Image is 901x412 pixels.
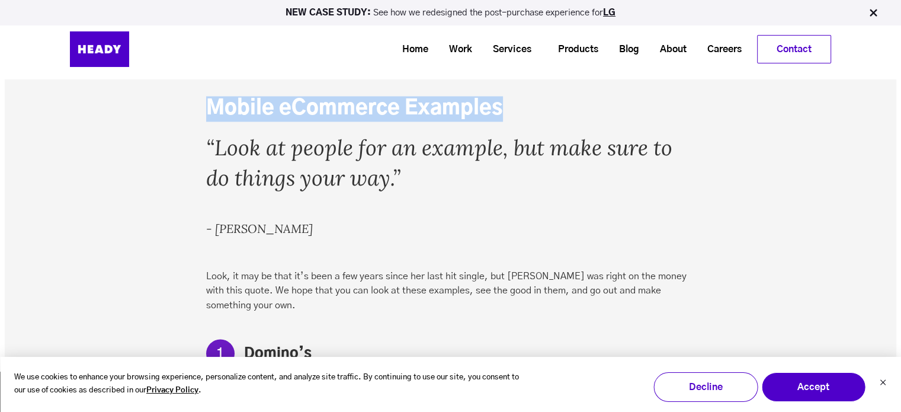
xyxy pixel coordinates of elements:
[70,31,129,67] img: Heady_Logo_Web-01 (1)
[206,344,695,364] h3: Domino’s
[387,39,434,60] a: Home
[543,39,604,60] a: Products
[206,269,695,312] p: Look, it may be that it’s been a few years since her last hit single, but [PERSON_NAME] was right...
[434,39,478,60] a: Work
[206,96,695,122] h2: Mobile eCommerce Examples
[692,39,748,60] a: Careers
[159,35,831,63] div: Navigation Menu
[14,371,527,398] p: We use cookies to enhance your browsing experience, personalize content, and analyze site traffic...
[645,39,692,60] a: About
[478,39,537,60] a: Services
[758,36,831,63] a: Contact
[604,39,645,60] a: Blog
[286,8,373,17] strong: NEW CASE STUDY:
[206,221,695,237] p: - [PERSON_NAME]
[761,372,865,402] button: Accept
[653,372,758,402] button: Decline
[206,133,695,237] blockquote: “Look at people for an example, but make sure to do things your way.”
[5,8,896,17] p: See how we redesigned the post-purchase experience for
[879,378,886,390] button: Dismiss cookie banner
[146,384,198,398] a: Privacy Policy
[867,7,879,19] img: Close Bar
[603,8,615,17] a: LG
